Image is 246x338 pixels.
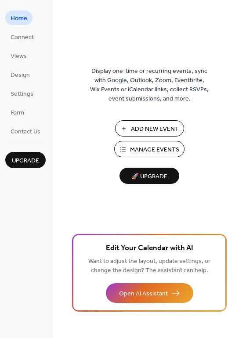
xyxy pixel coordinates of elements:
[114,141,184,157] button: Manage Events
[88,255,210,277] span: Want to adjust the layout, update settings, or change the design? The assistant can help.
[119,168,179,184] button: 🚀 Upgrade
[11,14,27,23] span: Home
[11,52,27,61] span: Views
[5,11,33,25] a: Home
[130,145,179,155] span: Manage Events
[131,125,179,134] span: Add New Event
[106,283,193,303] button: Open AI Assistant
[12,156,39,165] span: Upgrade
[11,33,34,42] span: Connect
[5,48,32,63] a: Views
[11,127,40,137] span: Contact Us
[5,29,39,44] a: Connect
[5,67,35,82] a: Design
[119,289,168,298] span: Open AI Assistant
[11,108,24,118] span: Form
[90,67,209,104] span: Display one-time or recurring events, sync with Google, Outlook, Zoom, Eventbrite, Wix Events or ...
[11,71,30,80] span: Design
[125,171,174,183] span: 🚀 Upgrade
[5,105,29,119] a: Form
[106,242,193,255] span: Edit Your Calendar with AI
[5,86,39,101] a: Settings
[11,90,33,99] span: Settings
[5,152,46,168] button: Upgrade
[115,120,184,137] button: Add New Event
[5,124,46,138] a: Contact Us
